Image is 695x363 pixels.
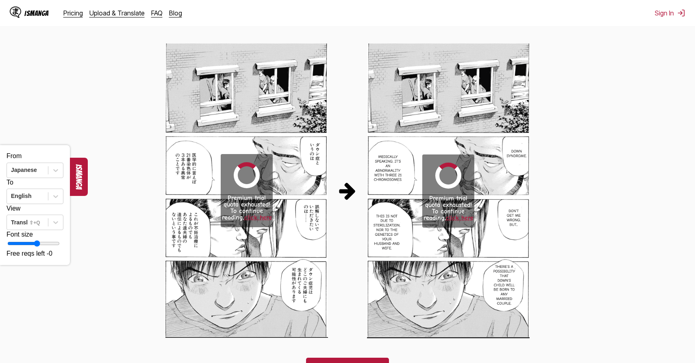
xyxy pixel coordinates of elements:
a: FAQ [151,9,163,17]
a: Pricing [63,9,83,17]
img: Translated English Manga Panel [367,43,530,338]
label: From [7,152,22,159]
img: Translation Process Arrow [338,181,357,200]
label: To [7,179,13,186]
p: Premium trial quota exhausted! To continue reading, [221,195,273,221]
button: ismanga [70,158,88,196]
img: Sign out [677,9,685,17]
p: Premium trial quota exhausted! To continue reading, [422,195,474,221]
img: Original Japanese Manga Panel [165,43,328,338]
img: IsManga Logo [10,7,21,18]
a: Blog [169,9,182,17]
a: click here [446,214,473,222]
p: Free reqs left - [7,249,63,258]
button: Sign In [655,9,685,17]
a: Upload & Translate [89,9,145,17]
span: 0 [49,250,52,257]
a: click here [244,214,272,221]
label: View [7,205,20,212]
div: IsManga [24,9,49,17]
a: IsManga LogoIsManga [10,7,63,20]
span: Font size [7,231,33,238]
